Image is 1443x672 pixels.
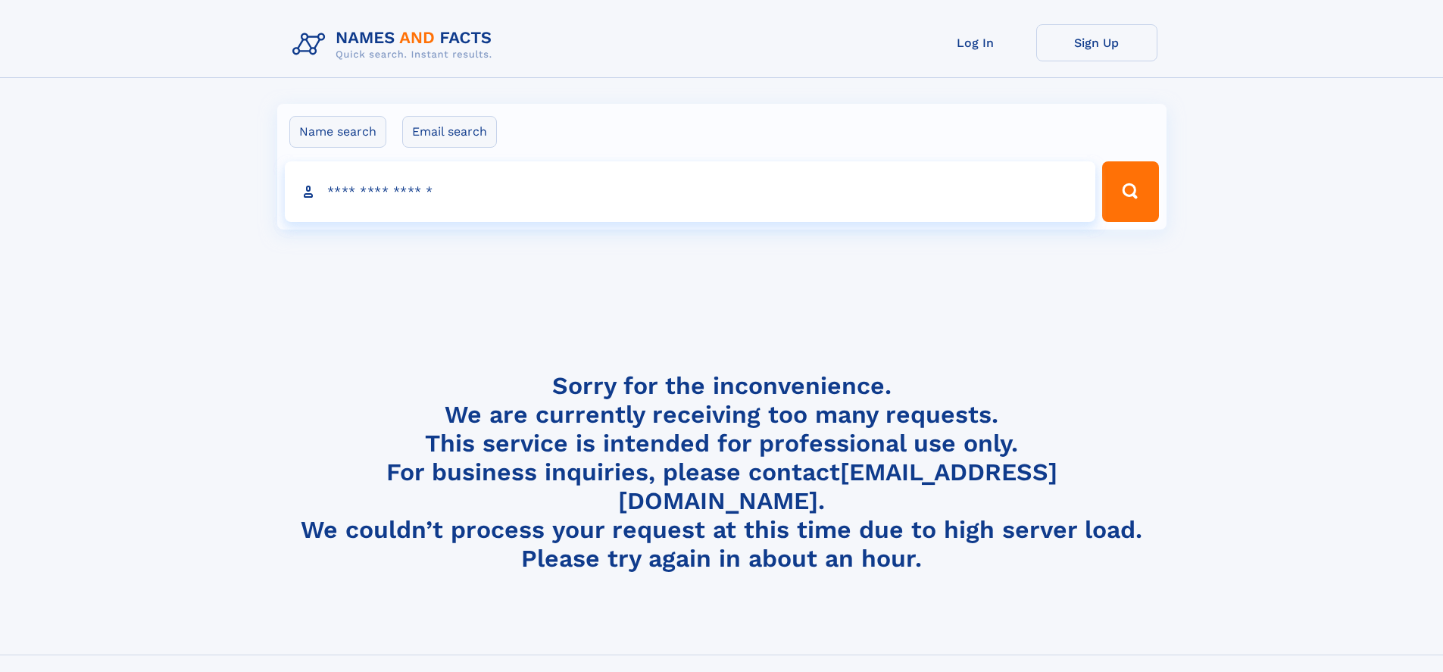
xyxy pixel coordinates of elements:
[285,161,1096,222] input: search input
[289,116,386,148] label: Name search
[1102,161,1158,222] button: Search Button
[286,24,504,65] img: Logo Names and Facts
[1036,24,1157,61] a: Sign Up
[915,24,1036,61] a: Log In
[286,371,1157,574] h4: Sorry for the inconvenience. We are currently receiving too many requests. This service is intend...
[402,116,497,148] label: Email search
[618,458,1057,515] a: [EMAIL_ADDRESS][DOMAIN_NAME]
